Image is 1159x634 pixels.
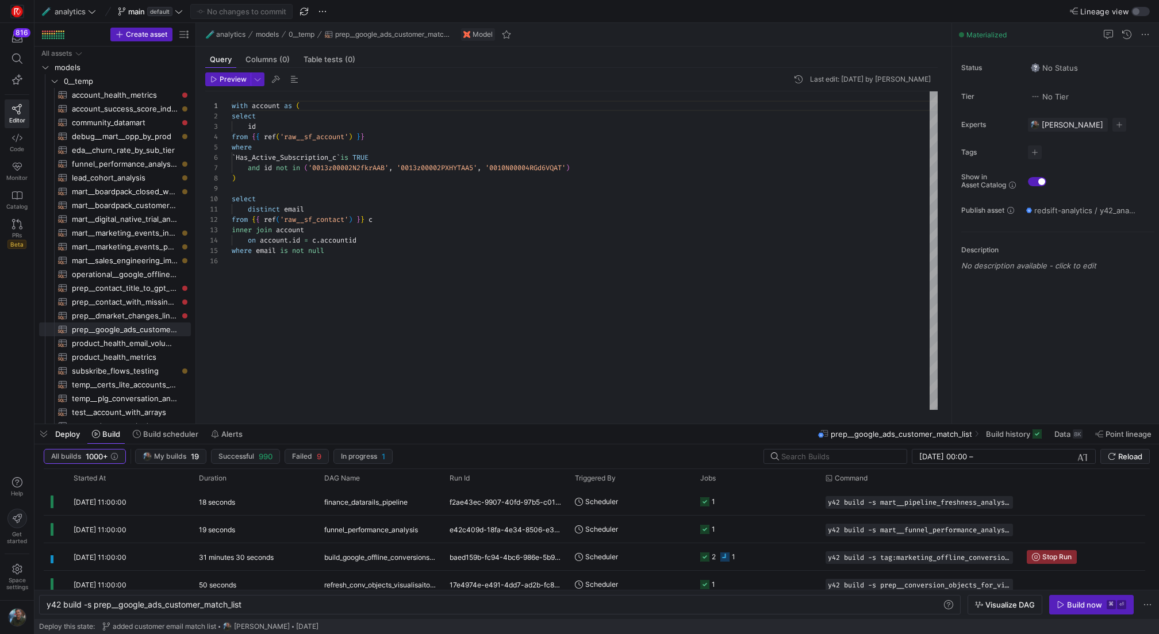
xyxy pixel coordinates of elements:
[477,163,481,172] span: ,
[154,452,186,460] span: My builds
[312,236,316,245] span: c
[324,516,418,543] span: funnel_performance_analysis
[1042,553,1072,561] span: Stop Run
[39,129,191,143] a: debug__mart__opp_by_prod​​​​​​​​​​
[280,215,348,224] span: 'raw__sf_contact'
[961,173,1006,189] span: Show in Asset Catalog
[248,236,256,245] span: on
[210,56,232,63] span: Query
[397,163,477,172] span: '0013z00002PXHYTAA5'
[961,121,1019,129] span: Experts
[55,7,86,16] span: analytics
[1031,63,1078,72] span: No Status
[961,206,1004,214] span: Publish asset
[566,163,570,172] span: )
[292,236,300,245] span: id
[279,56,290,63] span: (0)
[72,337,178,350] span: product_health_email_volumes​​​​​​​​​​
[126,30,167,39] span: Create asset
[72,102,178,116] span: account_success_score_indicators​​​​​​​​​​
[443,516,568,543] div: e42c409d-18fa-4e34-8506-e3dce91aaf9b
[252,132,256,141] span: {
[296,623,318,631] span: [DATE]
[356,215,360,224] span: }
[191,452,199,461] span: 19
[72,406,178,419] span: test__account_with_arrays​​​​​​​​​​
[39,240,191,253] a: mart__marketing_events_performance_analysis​​​​​​​​​​
[232,101,248,110] span: with
[961,64,1019,72] span: Status
[39,226,191,240] a: mart__marketing_events_influence_analysis​​​​​​​​​​
[324,474,360,482] span: DAG Name
[39,116,191,129] div: Press SPACE to select this row.
[264,215,276,224] span: ref
[39,212,191,226] div: Press SPACE to select this row.
[205,163,218,173] div: 7
[1031,92,1069,101] span: No Tier
[335,30,451,39] span: prep__google_ads_customer_match_list
[324,571,436,598] span: refresh_conv_objects_visualisaitons
[585,488,618,515] span: Scheduler
[110,28,172,41] button: Create asset
[51,452,81,460] span: All builds
[39,350,191,364] a: product_health_metrics​​​​​​​​​​
[324,544,436,571] span: build_google_offline_conversions_list
[6,174,28,181] span: Monitor
[1030,120,1039,129] img: https://storage.googleapis.com/y42-prod-data-exchange/images/6IdsliWYEjCj6ExZYNtk9pMT8U8l8YHLguyz...
[5,128,29,157] a: Code
[308,246,324,255] span: null
[72,226,178,240] span: mart__marketing_events_influence_analysis​​​​​​​​​​
[211,449,280,464] button: Successful990
[352,153,369,162] span: TRUE
[256,132,260,141] span: {
[39,88,191,102] div: Press SPACE to select this row.
[39,47,191,60] div: Press SPACE to select this row.
[1049,595,1134,614] button: Build now⌘⏎
[232,194,256,203] span: select
[253,28,282,41] button: models
[981,424,1047,444] button: Build history
[39,102,191,116] a: account_success_score_indicators​​​​​​​​​​
[55,61,189,74] span: models
[128,424,204,444] button: Build scheduler
[966,30,1007,39] span: Materialized
[276,215,280,224] span: (
[39,405,191,419] a: test__account_with_arrays​​​​​​​​​​
[336,153,340,162] span: `
[39,185,191,198] a: mart__boardpack_closed_won_by_region_view​​​​​​​​​​
[369,215,373,224] span: c
[205,111,218,121] div: 2
[39,336,191,350] div: Press SPACE to select this row.
[1073,429,1083,439] div: 8K
[39,157,191,171] a: funnel_performance_analysis__monthly​​​​​​​​​​
[86,452,108,461] span: 1000+
[961,148,1019,156] span: Tags
[205,256,218,266] div: 16
[39,281,191,295] div: Press SPACE to select this row.
[221,429,243,439] span: Alerts
[39,267,191,281] a: operational__google_offline_click_conversions_process​​​​​​​​​​
[205,152,218,163] div: 6
[72,392,178,405] span: temp__plg_conversation_analysis​​​​​​​​​​
[205,101,218,111] div: 1
[1080,7,1129,16] span: Lineage view
[39,295,191,309] div: Press SPACE to select this row.
[39,364,191,378] div: Press SPACE to select this row.
[199,498,235,506] y42-duration: 18 seconds
[72,282,178,295] span: prep__contact_title_to_gpt_persona​​​​​​​​​​
[256,215,260,224] span: {
[128,7,145,16] span: main
[232,246,252,255] span: where
[5,157,29,186] a: Monitor
[1031,63,1040,72] img: No status
[205,245,218,256] div: 15
[39,4,99,19] button: 🧪analytics
[72,364,178,378] span: subskribe_flows_testing​​​​​​​​​​
[143,429,198,439] span: Build scheduler
[986,429,1030,439] span: Build history
[443,543,568,570] div: baed159b-fc94-4bc6-986e-5b98dc3d5250
[39,226,191,240] div: Press SPACE to select this row.
[39,143,191,157] a: eda__churn_rate_by_sub_tier​​​​​​​​​​
[260,236,288,245] span: account
[473,30,493,39] span: Model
